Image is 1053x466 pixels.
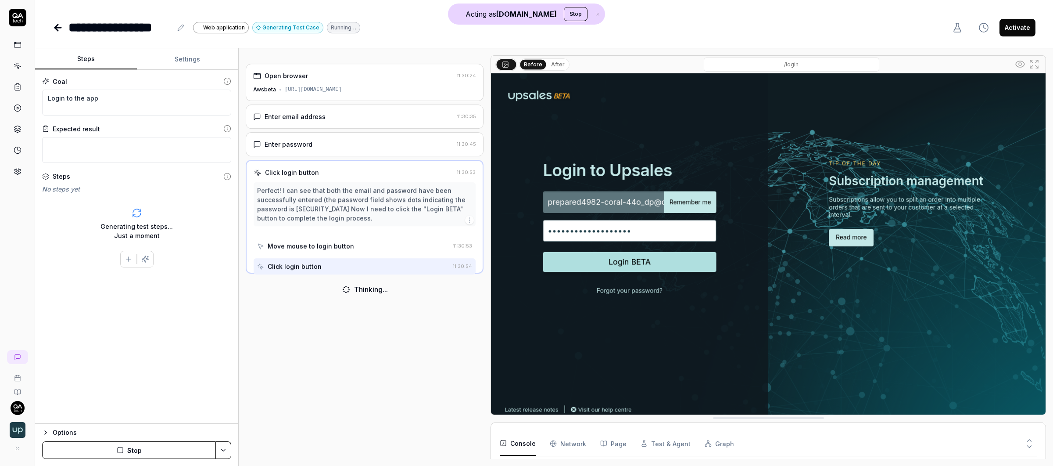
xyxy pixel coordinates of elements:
[265,112,326,121] div: Enter email address
[641,431,691,456] button: Test & Agent
[1013,57,1027,71] button: Show all interative elements
[42,427,231,438] button: Options
[265,71,308,80] div: Open browser
[600,431,627,456] button: Page
[268,242,354,251] div: Move mouse to login button
[53,77,67,86] div: Goal
[285,86,342,94] div: [URL][DOMAIN_NAME]
[253,86,276,94] div: Awsbeta
[53,427,231,438] div: Options
[354,284,388,295] div: Thinking...
[550,431,586,456] button: Network
[453,263,472,269] time: 11:30:54
[137,49,239,70] button: Settings
[327,22,360,33] div: Running…
[53,124,100,134] div: Expected result
[457,113,476,119] time: 11:30:35
[10,422,25,438] img: Upsales Logo
[11,401,25,415] img: 7ccf6c19-61ad-4a6c-8811-018b02a1b829.jpg
[257,186,472,223] div: Perfect! I can see that both the email and password have been successfully entered (the password ...
[203,24,245,32] span: Web application
[548,60,568,69] button: After
[520,59,546,69] button: Before
[1027,57,1041,71] button: Open in full screen
[265,140,312,149] div: Enter password
[42,441,216,459] button: Stop
[453,243,472,249] time: 11:30:53
[4,368,31,382] a: Book a call with us
[252,22,323,33] button: Generating Test Case
[42,184,231,194] div: No steps yet
[4,382,31,396] a: Documentation
[4,415,31,440] button: Upsales Logo
[705,431,734,456] button: Graph
[254,258,476,275] button: Click login button11:30:54
[973,19,994,36] button: View version history
[254,238,476,254] button: Move mouse to login button11:30:53
[457,141,476,147] time: 11:30:45
[491,73,1046,420] img: Screenshot
[268,262,322,271] div: Click login button
[457,169,476,175] time: 11:30:53
[193,22,249,33] a: Web application
[564,7,587,21] button: Stop
[53,172,70,181] div: Steps
[265,168,319,177] div: Click login button
[999,19,1035,36] button: Activate
[457,72,476,79] time: 11:30:24
[100,222,173,240] div: Generating test steps... Just a moment
[35,49,137,70] button: Steps
[7,350,28,364] a: New conversation
[500,431,536,456] button: Console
